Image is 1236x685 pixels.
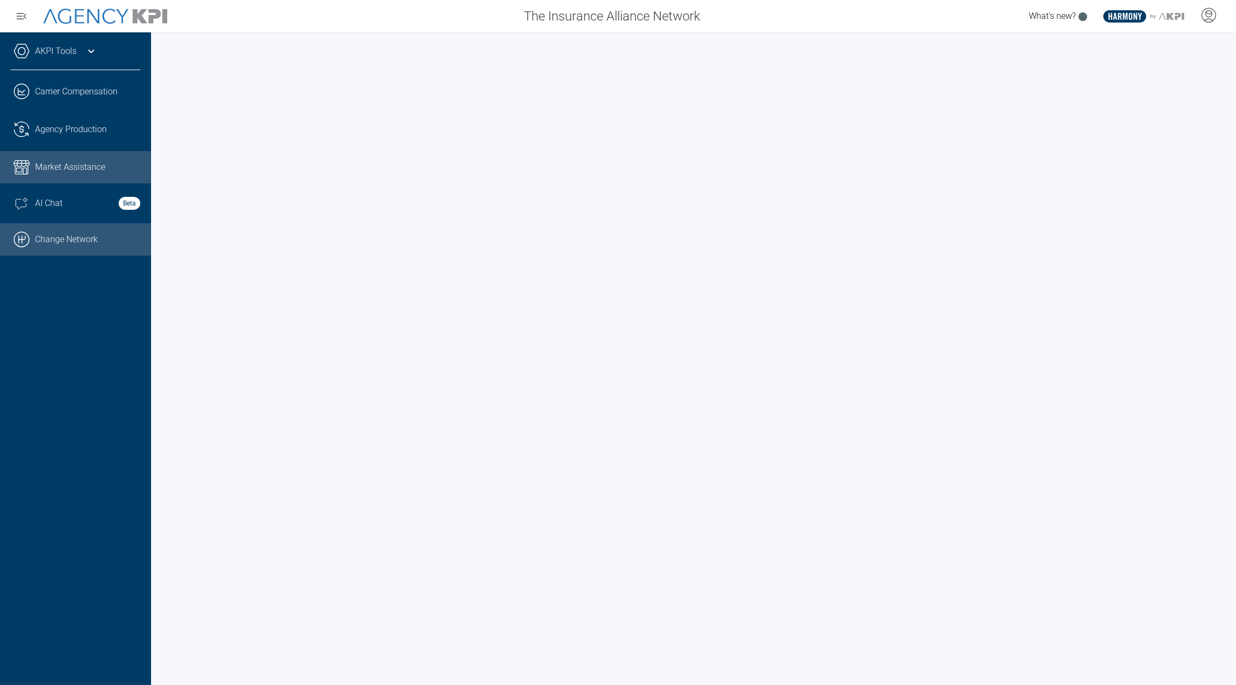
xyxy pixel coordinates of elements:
span: AI Chat [35,197,63,210]
img: AgencyKPI [43,9,167,24]
strong: Beta [119,197,140,210]
span: The Insurance Alliance Network [524,6,700,26]
span: Market Assistance [35,161,105,174]
a: AKPI Tools [35,45,77,58]
span: What's new? [1029,11,1076,21]
span: Agency Production [35,123,107,136]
